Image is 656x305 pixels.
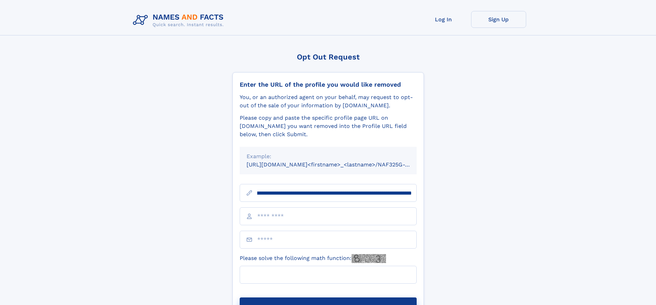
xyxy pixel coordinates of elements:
[240,114,417,139] div: Please copy and paste the specific profile page URL on [DOMAIN_NAME] you want removed into the Pr...
[232,53,424,61] div: Opt Out Request
[240,254,386,263] label: Please solve the following math function:
[416,11,471,28] a: Log In
[247,152,410,161] div: Example:
[240,81,417,88] div: Enter the URL of the profile you would like removed
[240,93,417,110] div: You, or an authorized agent on your behalf, may request to opt-out of the sale of your informatio...
[247,161,430,168] small: [URL][DOMAIN_NAME]<firstname>_<lastname>/NAF325G-xxxxxxxx
[130,11,229,30] img: Logo Names and Facts
[471,11,526,28] a: Sign Up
